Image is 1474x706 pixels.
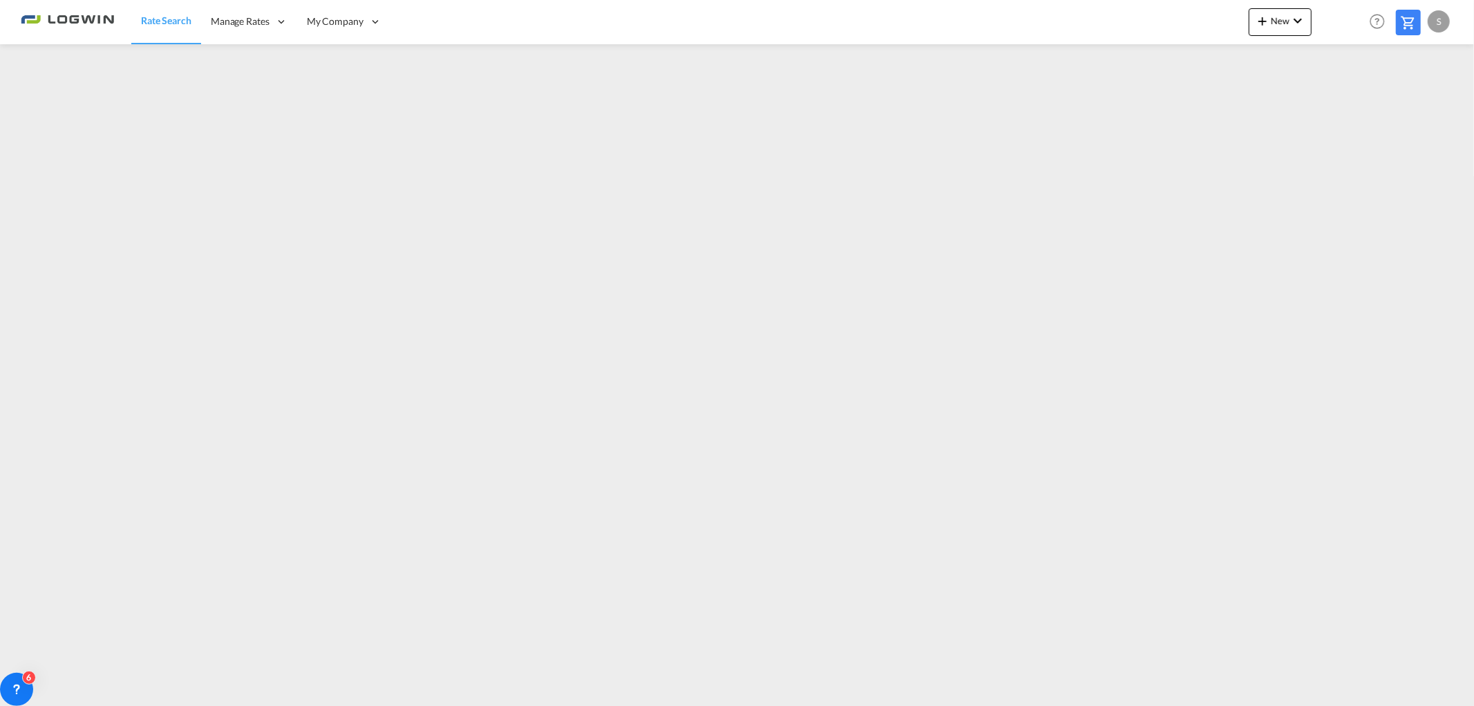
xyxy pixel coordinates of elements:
img: 2761ae10d95411efa20a1f5e0282d2d7.png [21,6,114,37]
div: Help [1366,10,1396,35]
md-icon: icon-plus 400-fg [1254,12,1271,29]
div: S [1428,10,1450,32]
span: Rate Search [141,15,191,26]
md-icon: icon-chevron-down [1289,12,1306,29]
span: Manage Rates [211,15,270,28]
span: New [1254,15,1306,26]
button: icon-plus 400-fgNewicon-chevron-down [1249,8,1312,36]
span: Help [1366,10,1389,33]
span: My Company [307,15,363,28]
